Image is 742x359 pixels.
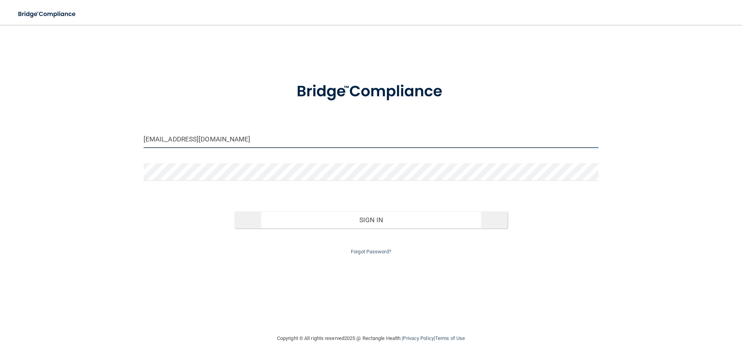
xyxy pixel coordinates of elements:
[12,6,83,22] img: bridge_compliance_login_screen.278c3ca4.svg
[234,211,508,228] button: Sign In
[351,249,391,254] a: Forgot Password?
[144,131,599,148] input: Email
[229,326,513,351] div: Copyright © All rights reserved 2025 @ Rectangle Health | |
[281,71,461,112] img: bridge_compliance_login_screen.278c3ca4.svg
[403,335,433,341] a: Privacy Policy
[435,335,465,341] a: Terms of Use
